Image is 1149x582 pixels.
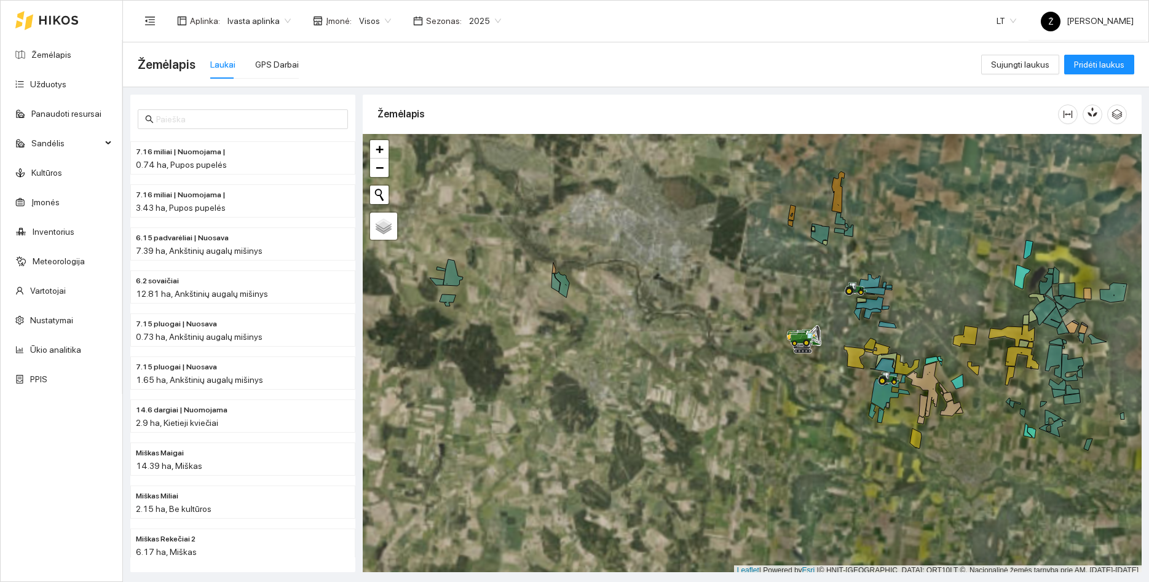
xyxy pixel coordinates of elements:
[370,140,389,159] a: Zoom in
[33,256,85,266] a: Meteorologija
[136,418,218,428] span: 2.9 ha, Kietieji kviečiai
[136,318,217,330] span: 7.15 pluogai | Nuosava
[145,115,154,124] span: search
[136,375,263,385] span: 1.65 ha, Ankštinių augalų mišinys
[210,58,235,71] div: Laukai
[1074,58,1124,71] span: Pridėti laukus
[136,504,211,514] span: 2.15 ha, Be kultūros
[377,96,1058,132] div: Žemėlapis
[33,227,74,237] a: Inventorius
[991,58,1049,71] span: Sujungti laukus
[30,79,66,89] a: Užduotys
[136,533,195,545] span: Miškas Rekečiai 2
[136,232,229,244] span: 6.15 padvarėliai | Nuosava
[370,213,397,240] a: Layers
[227,12,291,30] span: Ivasta aplinka
[136,160,227,170] span: 0.74 ha, Pupos pupelės
[136,404,227,416] span: 14.6 dargiai | Nuomojama
[136,332,263,342] span: 0.73 ha, Ankštinių augalų mišinys
[734,565,1142,576] div: | Powered by © HNIT-[GEOGRAPHIC_DATA]; ORT10LT ©, Nacionalinė žemės tarnyba prie AM, [DATE]-[DATE]
[31,168,62,178] a: Kultūros
[30,286,66,296] a: Vartotojai
[30,374,47,384] a: PPIS
[30,315,73,325] a: Nustatymai
[30,345,81,355] a: Ūkio analitika
[136,461,202,471] span: 14.39 ha, Miškas
[737,566,759,575] a: Leaflet
[981,60,1059,69] a: Sujungti laukus
[190,14,220,28] span: Aplinka :
[136,547,197,557] span: 6.17 ha, Miškas
[136,246,263,256] span: 7.39 ha, Ankštinių augalų mišinys
[136,203,226,213] span: 3.43 ha, Pupos pupelės
[1059,109,1077,119] span: column-width
[1058,104,1078,124] button: column-width
[1041,16,1134,26] span: [PERSON_NAME]
[31,131,101,155] span: Sandėlis
[136,146,226,158] span: 7.16 miliai | Nuomojama |
[1048,12,1054,31] span: Ž
[817,566,819,575] span: |
[313,16,323,26] span: shop
[31,197,60,207] a: Įmonės
[136,490,178,502] span: Miškas Miliai
[144,15,156,26] span: menu-fold
[31,50,71,60] a: Žemėlapis
[981,55,1059,74] button: Sujungti laukus
[413,16,423,26] span: calendar
[376,160,384,175] span: −
[136,289,268,299] span: 12.81 ha, Ankštinių augalų mišinys
[136,275,179,287] span: 6.2 sovaičiai
[136,447,184,459] span: Miškas Maigai
[370,186,389,204] button: Initiate a new search
[426,14,462,28] span: Sezonas :
[136,361,217,373] span: 7.15 pluogai | Nuosava
[156,112,341,126] input: Paieška
[138,55,195,74] span: Žemėlapis
[326,14,352,28] span: Įmonė :
[469,12,501,30] span: 2025
[177,16,187,26] span: layout
[997,12,1016,30] span: LT
[376,141,384,157] span: +
[138,9,162,33] button: menu-fold
[136,189,226,201] span: 7.16 miliai | Nuomojama |
[370,159,389,177] a: Zoom out
[1064,60,1134,69] a: Pridėti laukus
[1064,55,1134,74] button: Pridėti laukus
[255,58,299,71] div: GPS Darbai
[31,109,101,119] a: Panaudoti resursai
[359,12,391,30] span: Visos
[802,566,815,575] a: Esri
